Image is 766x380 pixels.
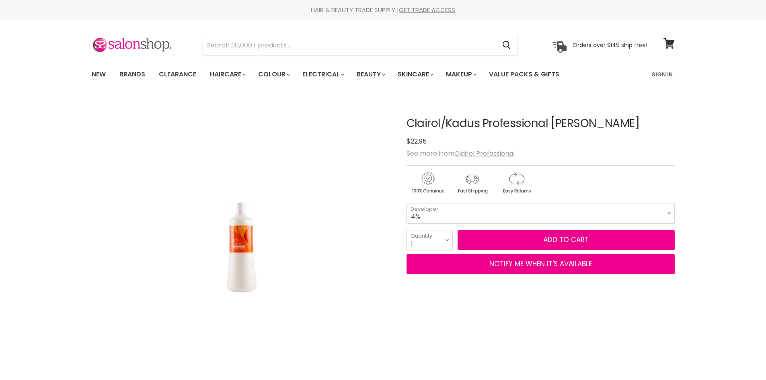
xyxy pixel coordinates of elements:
a: Value Packs & Gifts [483,66,565,83]
p: Orders over $149 ship free! [573,41,647,49]
a: Colour [252,66,295,83]
img: Clairol Professional Demi Developer [171,141,312,353]
a: Beauty [351,66,390,83]
a: Electrical [296,66,349,83]
button: Search [496,36,518,55]
div: HAIR & BEAUTY TRADE SUPPLY | [82,6,685,14]
img: returns.gif [495,170,538,195]
h1: Clairol/Kadus Professional [PERSON_NAME] [407,117,675,130]
a: New [86,66,112,83]
ul: Main menu [86,63,606,86]
nav: Main [82,63,685,86]
button: NOTIFY ME WHEN IT'S AVAILABLE [407,254,675,274]
a: GET TRADE ACCESS [399,6,455,14]
a: Sign In [647,66,678,83]
select: Quantity [407,230,453,250]
a: Haircare [204,66,251,83]
iframe: Gorgias live chat messenger [726,342,758,372]
a: Clairol Professional [454,149,515,158]
span: $22.95 [407,137,427,146]
a: Makeup [440,66,481,83]
span: See more from [407,149,515,158]
form: Product [203,36,518,55]
button: Add to cart [458,230,675,250]
a: Brands [113,66,151,83]
img: shipping.gif [451,170,493,195]
img: genuine.gif [407,170,449,195]
input: Search [203,36,496,55]
a: Skincare [392,66,438,83]
span: Add to cart [543,235,589,244]
a: Clearance [153,66,202,83]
